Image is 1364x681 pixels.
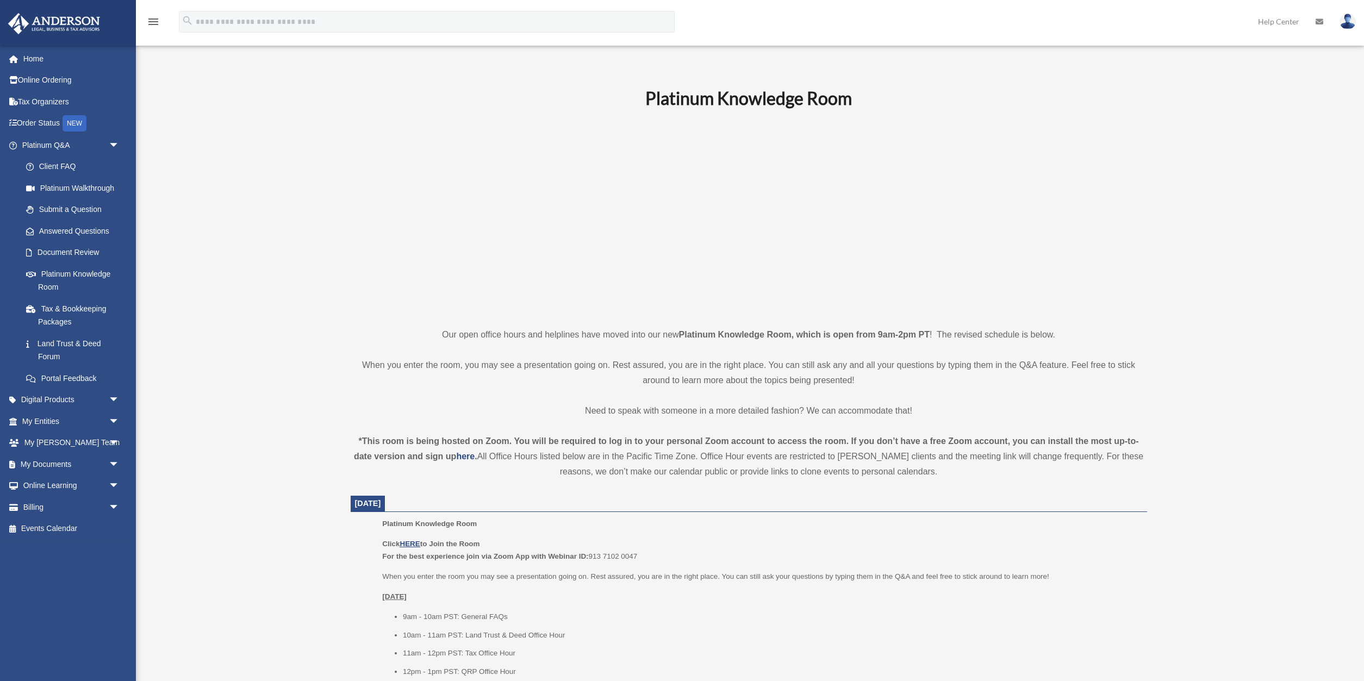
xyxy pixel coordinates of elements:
p: Need to speak with someone in a more detailed fashion? We can accommodate that! [351,403,1147,418]
a: My Documentsarrow_drop_down [8,453,136,475]
span: arrow_drop_down [109,453,130,476]
b: For the best experience join via Zoom App with Webinar ID: [382,552,588,560]
i: menu [147,15,160,28]
p: When you enter the room, you may see a presentation going on. Rest assured, you are in the right ... [351,358,1147,388]
span: arrow_drop_down [109,410,130,433]
a: Billingarrow_drop_down [8,496,136,518]
span: arrow_drop_down [109,389,130,411]
span: Platinum Knowledge Room [382,520,477,528]
a: My Entitiesarrow_drop_down [8,410,136,432]
li: 10am - 11am PST: Land Trust & Deed Office Hour [403,629,1139,642]
p: When you enter the room you may see a presentation going on. Rest assured, you are in the right p... [382,570,1139,583]
a: Answered Questions [15,220,136,242]
li: 11am - 12pm PST: Tax Office Hour [403,647,1139,660]
a: My [PERSON_NAME] Teamarrow_drop_down [8,432,136,454]
a: Platinum Walkthrough [15,177,136,199]
a: Tax Organizers [8,91,136,113]
a: HERE [400,540,420,548]
a: Order StatusNEW [8,113,136,135]
a: Online Ordering [8,70,136,91]
b: Click to Join the Room [382,540,479,548]
a: Portal Feedback [15,367,136,389]
li: 12pm - 1pm PST: QRP Office Hour [403,665,1139,678]
div: NEW [63,115,86,132]
u: [DATE] [382,592,407,601]
a: Land Trust & Deed Forum [15,333,136,367]
strong: *This room is being hosted on Zoom. You will be required to log in to your personal Zoom account ... [354,436,1139,461]
span: [DATE] [355,499,381,508]
img: Anderson Advisors Platinum Portal [5,13,103,34]
a: Document Review [15,242,136,264]
span: arrow_drop_down [109,496,130,518]
a: Events Calendar [8,518,136,540]
b: Platinum Knowledge Room [645,88,852,109]
a: Home [8,48,136,70]
span: arrow_drop_down [109,134,130,157]
span: arrow_drop_down [109,475,130,497]
li: 9am - 10am PST: General FAQs [403,610,1139,623]
iframe: 231110_Toby_KnowledgeRoom [586,123,912,307]
strong: . [475,452,477,461]
p: 913 7102 0047 [382,538,1139,563]
a: Platinum Q&Aarrow_drop_down [8,134,136,156]
a: Client FAQ [15,156,136,178]
i: search [182,15,194,27]
a: here [456,452,475,461]
a: Submit a Question [15,199,136,221]
a: Digital Productsarrow_drop_down [8,389,136,411]
img: User Pic [1340,14,1356,29]
span: arrow_drop_down [109,432,130,454]
div: All Office Hours listed below are in the Pacific Time Zone. Office Hour events are restricted to ... [351,434,1147,479]
p: Our open office hours and helplines have moved into our new ! The revised schedule is below. [351,327,1147,342]
a: Tax & Bookkeeping Packages [15,298,136,333]
a: Platinum Knowledge Room [15,263,130,298]
a: Online Learningarrow_drop_down [8,475,136,497]
a: menu [147,19,160,28]
strong: Platinum Knowledge Room, which is open from 9am-2pm PT [679,330,930,339]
